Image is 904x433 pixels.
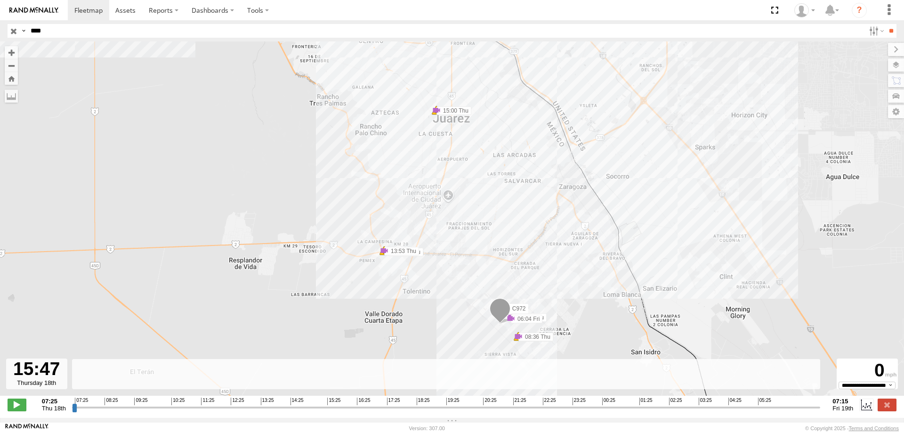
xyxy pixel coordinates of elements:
[849,425,899,431] a: Terms and Conditions
[888,105,904,118] label: Map Settings
[728,398,742,405] span: 04:25
[832,405,853,412] span: Fri 19th Sep 2025
[387,398,400,405] span: 17:25
[519,333,554,342] label: 07:50 Thu
[602,398,615,405] span: 00:25
[865,24,886,38] label: Search Filter Options
[261,398,274,405] span: 13:25
[357,398,370,405] span: 16:25
[511,315,542,323] label: 06:04 Fri
[9,7,58,14] img: rand-logo.svg
[75,398,88,405] span: 07:25
[513,398,526,405] span: 21:25
[417,398,430,405] span: 18:25
[201,398,214,405] span: 11:25
[805,425,899,431] div: © Copyright 2025 -
[409,425,445,431] div: Version: 307.00
[791,3,818,17] div: MANUEL HERNANDEZ
[832,398,853,405] strong: 07:15
[5,59,18,72] button: Zoom out
[291,398,304,405] span: 14:25
[483,398,496,405] span: 20:25
[852,3,867,18] i: ?
[42,398,66,405] strong: 07:25
[20,24,27,38] label: Search Query
[384,247,419,255] label: 13:53 Thu
[5,90,18,103] label: Measure
[639,398,653,405] span: 01:25
[838,360,896,382] div: 0
[573,398,586,405] span: 23:25
[699,398,712,405] span: 03:25
[512,305,526,312] span: C972
[5,424,48,433] a: Visit our Website
[512,313,547,322] label: 11:26 Thu
[42,405,66,412] span: Thu 18th Sep 2025
[134,398,147,405] span: 09:25
[8,399,26,411] label: Play/Stop
[388,248,423,256] label: 13:27 Thu
[5,72,18,85] button: Zoom Home
[758,398,771,405] span: 05:25
[105,398,118,405] span: 08:25
[171,398,185,405] span: 10:25
[543,398,556,405] span: 22:25
[446,398,460,405] span: 19:25
[327,398,340,405] span: 15:25
[231,398,244,405] span: 12:25
[669,398,682,405] span: 02:25
[436,106,471,115] label: 15:00 Thu
[5,46,18,59] button: Zoom in
[878,399,896,411] label: Close
[518,333,553,341] label: 08:36 Thu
